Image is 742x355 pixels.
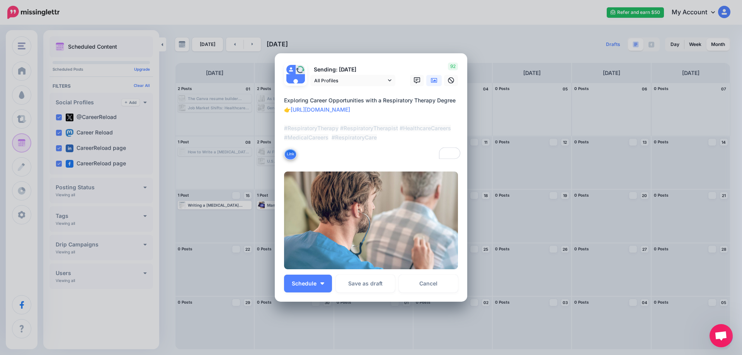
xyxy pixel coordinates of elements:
[314,76,386,85] span: All Profiles
[284,172,458,269] img: 0CKK9C5QD72C77TD6QPJD5FQEVQ2FDFW.jpg
[320,282,324,285] img: arrow-down-white.png
[284,96,462,161] textarea: To enrich screen reader interactions, please activate Accessibility in Grammarly extension settings
[310,75,395,86] a: All Profiles
[286,65,296,74] img: user_default_image.png
[284,275,332,292] button: Schedule
[399,275,458,292] a: Cancel
[286,74,305,93] img: user_default_image.png
[284,148,297,160] button: Link
[310,65,395,74] p: Sending: [DATE]
[284,96,462,151] div: Exploring Career Opportunities with a Respiratory Therapy Degree 👉
[296,65,305,74] img: 294325650_939078050313248_9003369330653232731_n-bsa128223.jpg
[292,281,317,286] span: Schedule
[448,63,458,70] span: 92
[336,275,395,292] button: Save as draft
